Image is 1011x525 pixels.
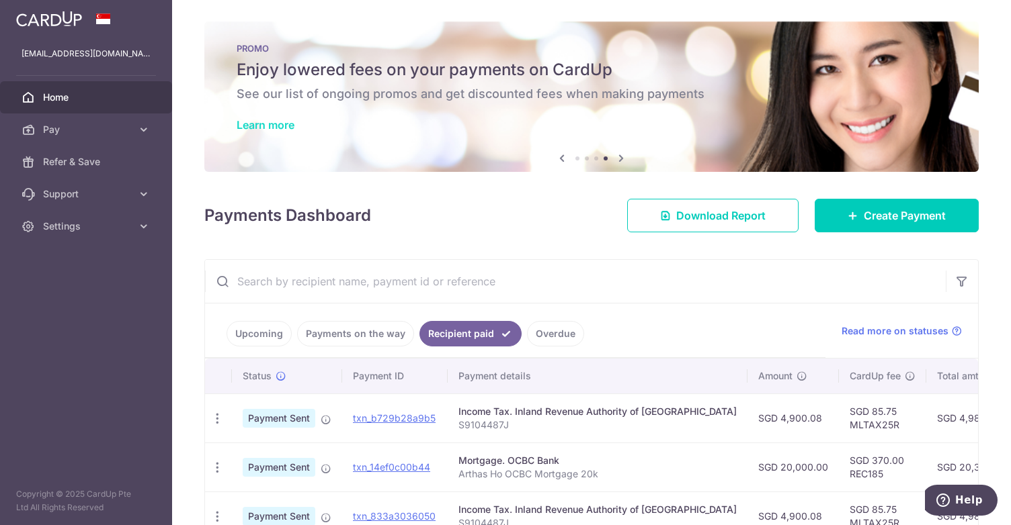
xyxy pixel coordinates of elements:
a: Upcoming [227,321,292,346]
p: [EMAIL_ADDRESS][DOMAIN_NAME] [22,47,151,60]
h6: See our list of ongoing promos and get discounted fees when making payments [237,86,946,102]
th: Payment ID [342,359,448,393]
td: SGD 85.75 MLTAX25R [839,393,926,442]
span: Home [43,91,132,104]
a: Recipient paid [419,321,522,346]
a: Read more on statuses [842,324,962,338]
span: Pay [43,123,132,136]
th: Payment details [448,359,747,393]
span: Payment Sent [243,409,315,428]
span: Create Payment [864,207,946,224]
div: Income Tax. Inland Revenue Authority of [GEOGRAPHIC_DATA] [458,503,737,516]
span: Support [43,187,132,201]
img: CardUp [16,11,82,27]
span: Amount [758,369,793,383]
span: CardUp fee [850,369,901,383]
span: Read more on statuses [842,324,948,338]
a: Download Report [627,199,799,232]
a: Overdue [527,321,584,346]
span: Settings [43,220,132,233]
p: PROMO [237,43,946,54]
a: Payments on the way [297,321,414,346]
span: Refer & Save [43,155,132,169]
a: txn_833a3036050 [353,510,436,522]
input: Search by recipient name, payment id or reference [205,260,946,303]
h5: Enjoy lowered fees on your payments on CardUp [237,59,946,81]
a: Create Payment [815,199,979,232]
span: Payment Sent [243,458,315,477]
div: Mortgage. OCBC Bank [458,454,737,467]
div: Income Tax. Inland Revenue Authority of [GEOGRAPHIC_DATA] [458,405,737,418]
img: Latest Promos banner [204,21,979,172]
span: Total amt. [937,369,981,383]
span: Status [243,369,272,383]
p: S9104487J [458,418,737,432]
iframe: Opens a widget where you can find more information [925,485,998,518]
td: SGD 370.00 REC185 [839,442,926,491]
span: Download Report [676,207,766,224]
td: SGD 4,900.08 [747,393,839,442]
a: Learn more [237,118,294,132]
td: SGD 20,000.00 [747,442,839,491]
a: txn_b729b28a9b5 [353,412,436,424]
p: Arthas Ho OCBC Mortgage 20k [458,467,737,481]
h4: Payments Dashboard [204,203,371,228]
a: txn_14ef0c00b44 [353,461,430,473]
